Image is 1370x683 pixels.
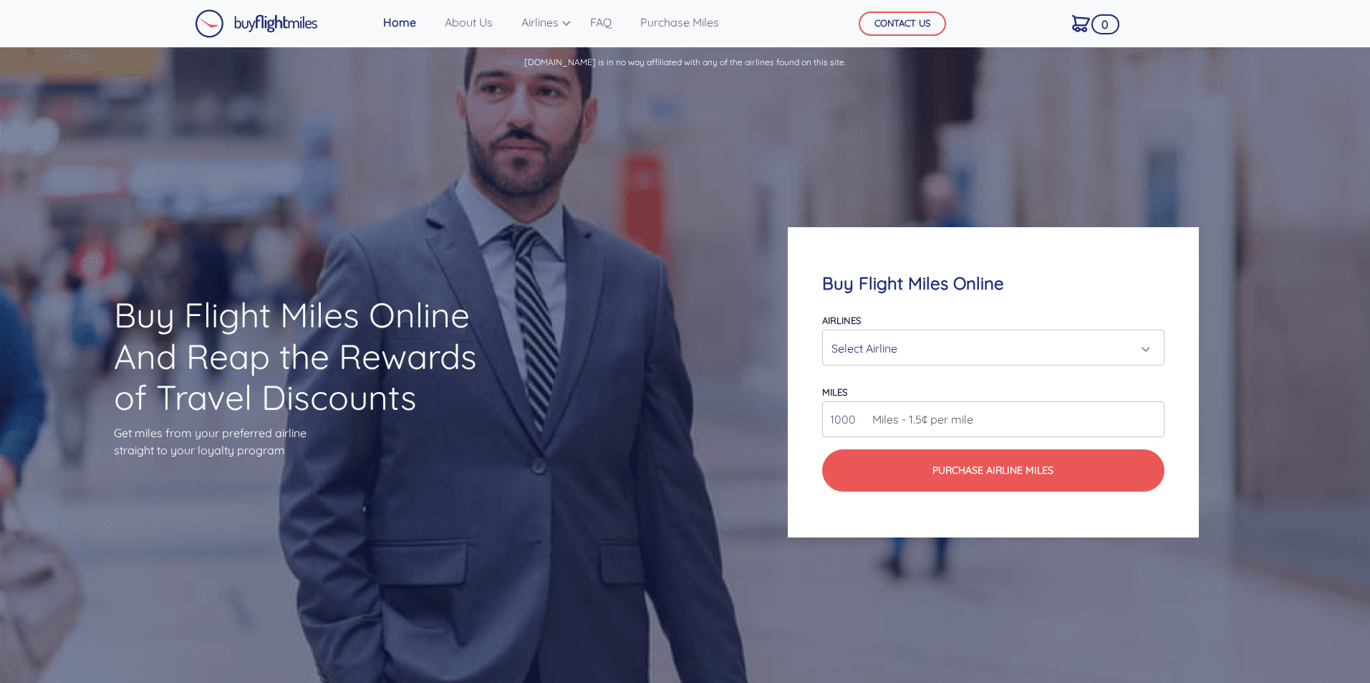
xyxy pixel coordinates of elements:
a: Buy Flight Miles Logo [195,6,318,42]
img: Buy Flight Miles Logo [195,9,318,38]
button: Select Airline [822,330,1164,366]
label: Airlines [822,315,861,326]
button: CONTACT US [859,11,946,36]
a: Home [377,8,422,37]
a: About Us [439,8,498,37]
p: Get miles from your preferred airline straight to your loyalty program [114,424,502,459]
span: 0 [1091,14,1119,34]
label: miles [822,386,847,398]
a: Airlines [516,8,567,37]
button: Purchase Airline Miles [822,449,1164,492]
a: Purchase Miles [635,8,725,37]
h4: Buy Flight Miles Online [822,273,1164,294]
h1: Buy Flight Miles Online And Reap the Rewards of Travel Discounts [114,295,502,419]
a: 0 [1066,8,1096,38]
div: Select Airline [831,335,1146,362]
span: Miles - 1.5¢ per mile [865,411,973,428]
img: Cart [1072,15,1090,32]
a: FAQ [584,8,617,37]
